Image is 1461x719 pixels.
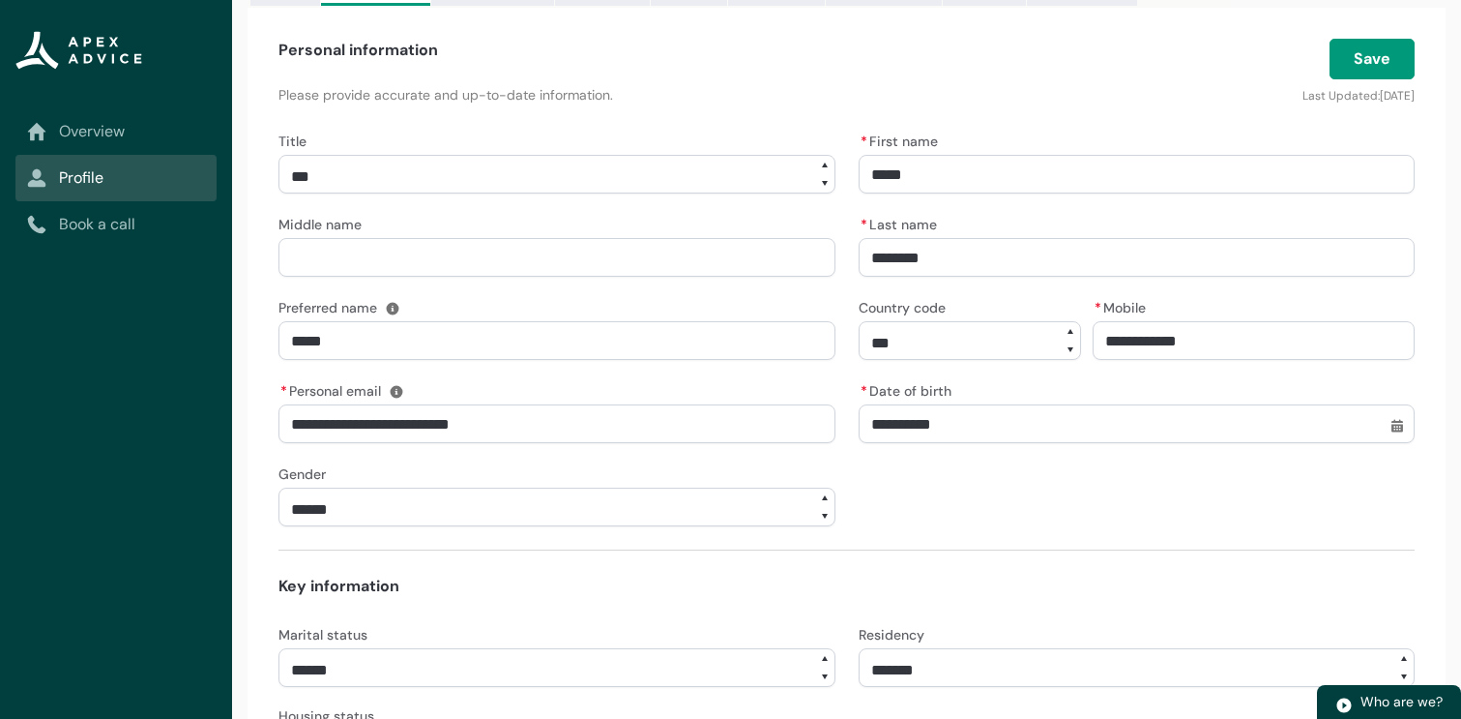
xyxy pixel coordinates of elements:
[1360,693,1443,710] span: Who are we?
[278,133,307,150] span: Title
[27,120,205,143] a: Overview
[1335,697,1353,714] img: play.svg
[15,108,217,248] nav: Sub page
[861,216,867,233] abbr: required
[278,465,326,483] span: Gender
[859,377,959,401] label: Date of birth
[280,382,287,400] abbr: required
[278,294,385,317] label: Preferred name
[278,575,1415,598] h4: Key information
[859,299,946,316] span: Country code
[1380,88,1415,104] lightning-formatted-date-time: [DATE]
[278,211,369,234] label: Middle name
[27,213,205,236] a: Book a call
[1302,88,1380,104] lightning-formatted-text: Last Updated:
[27,166,205,190] a: Profile
[1093,294,1154,317] label: Mobile
[278,39,438,62] h4: Personal information
[278,85,1028,105] p: Please provide accurate and up-to-date information.
[1095,299,1101,316] abbr: required
[859,626,924,644] span: Residency
[278,377,389,401] label: Personal email
[1330,39,1415,79] button: Save
[861,133,867,150] abbr: required
[278,626,367,644] span: Marital status
[861,382,867,400] abbr: required
[859,128,946,151] label: First name
[15,31,142,70] img: Apex Advice Group
[859,211,945,234] label: Last name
